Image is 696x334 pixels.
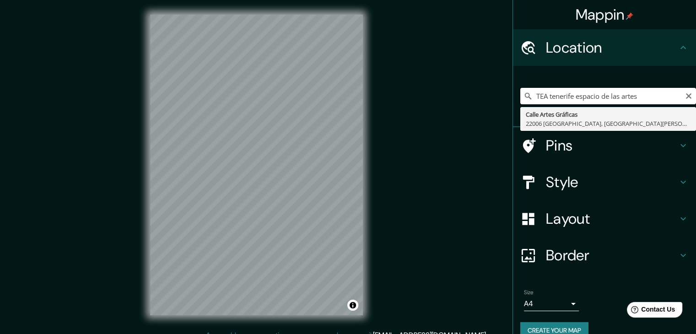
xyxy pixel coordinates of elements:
[526,110,691,119] div: Calle Artes Gráficas
[685,91,692,100] button: Clear
[576,5,634,24] h4: Mappin
[513,29,696,66] div: Location
[513,127,696,164] div: Pins
[546,173,678,191] h4: Style
[526,119,691,128] div: 22006 [GEOGRAPHIC_DATA], [GEOGRAPHIC_DATA][PERSON_NAME], [GEOGRAPHIC_DATA]
[546,210,678,228] h4: Layout
[546,246,678,264] h4: Border
[626,12,633,20] img: pin-icon.png
[546,136,678,155] h4: Pins
[524,296,579,311] div: A4
[615,298,686,324] iframe: Help widget launcher
[513,237,696,274] div: Border
[347,300,358,311] button: Toggle attribution
[150,15,363,315] canvas: Map
[513,164,696,200] div: Style
[513,200,696,237] div: Layout
[546,38,678,57] h4: Location
[524,289,534,296] label: Size
[520,88,696,104] input: Pick your city or area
